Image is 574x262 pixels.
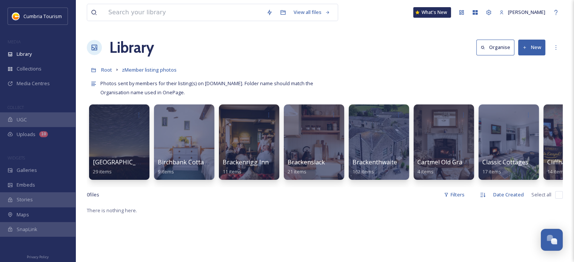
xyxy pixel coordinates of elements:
span: 9 items [158,168,174,175]
button: Open Chat [541,229,563,251]
span: 21 items [288,168,306,175]
span: SnapLink [17,226,37,233]
span: 11 items [223,168,242,175]
button: Organise [476,40,514,55]
span: Brackenslack [288,158,325,166]
span: 29 items [93,168,112,175]
span: UGC [17,116,27,123]
span: 17 items [482,168,501,175]
a: Brackenslack21 items [288,159,325,175]
span: 0 file s [87,191,99,198]
div: Filters [440,187,468,202]
span: Embeds [17,181,35,188]
div: 10 [39,131,48,137]
a: Library [109,36,154,59]
span: Uploads [17,131,35,138]
a: Cartmel Old Grammar4 items [417,159,479,175]
a: View all files [290,5,334,20]
a: Birchbank Cottage9 items [158,159,211,175]
span: Galleries [17,167,37,174]
span: Root [101,66,112,73]
a: Brackenrigg Inn11 items [223,159,269,175]
img: images.jpg [12,12,20,20]
span: COLLECT [8,104,24,110]
span: [GEOGRAPHIC_DATA] [93,158,154,166]
a: Classic Cottages17 items [482,159,528,175]
span: Cartmel Old Grammar [417,158,479,166]
span: 14 items [547,168,566,175]
a: [PERSON_NAME] [496,5,549,20]
span: There is nothing here. [87,207,137,214]
span: Privacy Policy [27,254,49,259]
span: Cumbria Tourism [23,13,62,20]
span: WIDGETS [8,155,25,161]
a: [GEOGRAPHIC_DATA]29 items [93,159,154,175]
span: Brackenthwaite [352,158,397,166]
span: Collections [17,65,42,72]
span: Classic Cottages [482,158,528,166]
span: Maps [17,211,29,218]
a: Brackenthwaite162 items [352,159,397,175]
span: 162 items [352,168,374,175]
span: Library [17,51,32,58]
span: Stories [17,196,33,203]
button: New [518,40,545,55]
span: Select all [531,191,551,198]
span: 4 items [417,168,434,175]
a: Root [101,65,112,74]
span: Media Centres [17,80,50,87]
span: [PERSON_NAME] [508,9,545,15]
div: Date Created [489,187,528,202]
span: Birchbank Cottage [158,158,211,166]
span: Brackenrigg Inn [223,158,269,166]
span: Photos sent by members for their listing(s) on [DOMAIN_NAME]. Folder name should match the Organi... [100,80,314,96]
input: Search your library [105,4,263,21]
span: MEDIA [8,39,21,44]
a: zMember listing photos [122,65,177,74]
a: Privacy Policy [27,252,49,261]
span: zMember listing photos [122,66,177,73]
a: What's New [413,7,451,18]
